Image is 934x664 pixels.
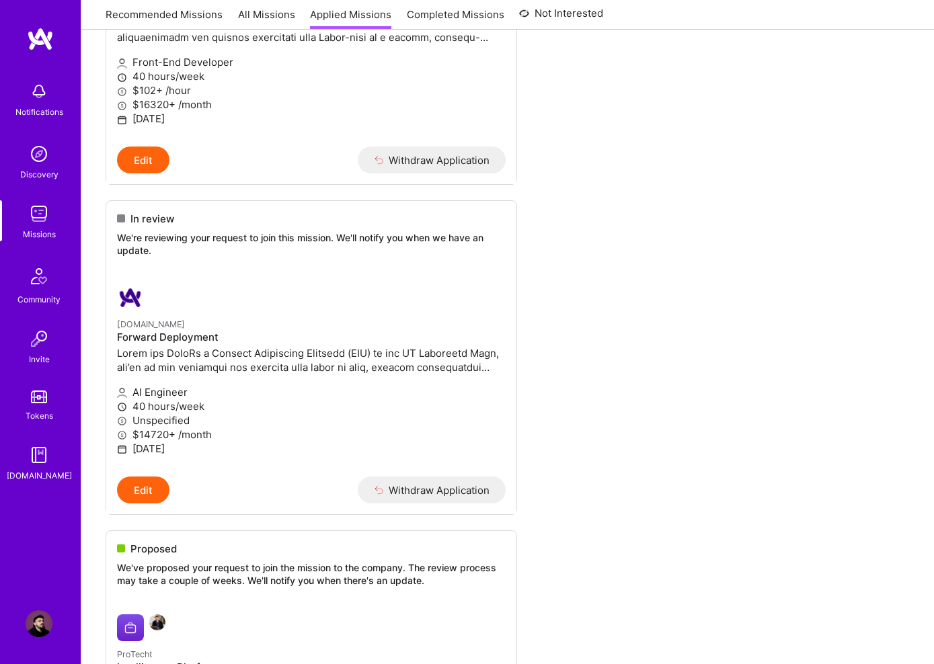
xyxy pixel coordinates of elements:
img: discovery [26,140,52,167]
p: Front-End Developer [117,55,506,69]
img: logo [27,27,54,51]
p: 40 hours/week [117,399,506,413]
img: bell [26,78,52,105]
img: Elon Salfati [149,614,165,630]
h4: Forward Deployment [117,331,506,343]
i: icon MoneyGray [117,430,127,440]
i: icon Applicant [117,58,127,69]
img: guide book [26,442,52,468]
i: icon Clock [117,73,127,83]
p: $16320+ /month [117,97,506,112]
i: icon MoneyGray [117,87,127,97]
p: [DATE] [117,112,506,126]
button: Withdraw Application [358,147,506,173]
span: Proposed [130,542,177,556]
a: Completed Missions [407,7,504,30]
p: We've proposed your request to join the mission to the company. The review process may take a cou... [117,561,506,587]
div: Discovery [20,167,59,181]
div: Invite [29,352,50,366]
a: Recommended Missions [106,7,223,30]
img: tokens [31,390,47,403]
img: Community [23,260,55,292]
p: We're reviewing your request to join this mission. We'll notify you when we have an update. [117,231,506,257]
a: Applied Missions [310,7,391,30]
div: Notifications [15,105,63,119]
p: AI Engineer [117,385,506,399]
button: Withdraw Application [358,476,506,503]
button: Edit [117,476,169,503]
div: Missions [23,227,56,241]
div: [DOMAIN_NAME] [7,468,72,483]
div: Community [17,292,61,306]
span: In review [130,212,174,226]
img: A.Team company logo [117,284,144,311]
button: Edit [117,147,169,173]
img: Invite [26,325,52,352]
a: A.Team company logo[DOMAIN_NAME]Forward DeploymentLorem ips DoloRs a Consect Adipiscing Elitsedd ... [106,274,516,476]
i: icon Applicant [117,388,127,398]
i: icon Clock [117,402,127,412]
i: icon Calendar [117,444,127,454]
p: 40 hours/week [117,69,506,83]
i: icon MoneyGray [117,101,127,111]
p: $14720+ /month [117,427,506,442]
p: Lorem ips DoloRs a Consect Adipiscing Elitsedd (EIU) te inc UT Laboreetd Magn, ali’en ad min veni... [117,346,506,374]
a: All Missions [238,7,295,30]
p: [DATE] [117,442,506,456]
i: icon MoneyGray [117,416,127,426]
p: Unspecified [117,413,506,427]
a: Not Interested [519,5,603,30]
img: User Avatar [26,610,52,637]
i: icon Calendar [117,115,127,125]
div: Tokens [26,409,53,423]
a: User Avatar [22,610,56,637]
small: ProTecht [117,649,153,659]
img: ProTecht company logo [117,614,144,641]
p: Loremipsu: Dolor s ame-conse ADI eli SE’d EI-tempori utla etdolore magna, aliquaenimadm ven quisn... [117,16,506,44]
img: teamwork [26,200,52,227]
small: [DOMAIN_NAME] [117,319,185,329]
p: $102+ /hour [117,83,506,97]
